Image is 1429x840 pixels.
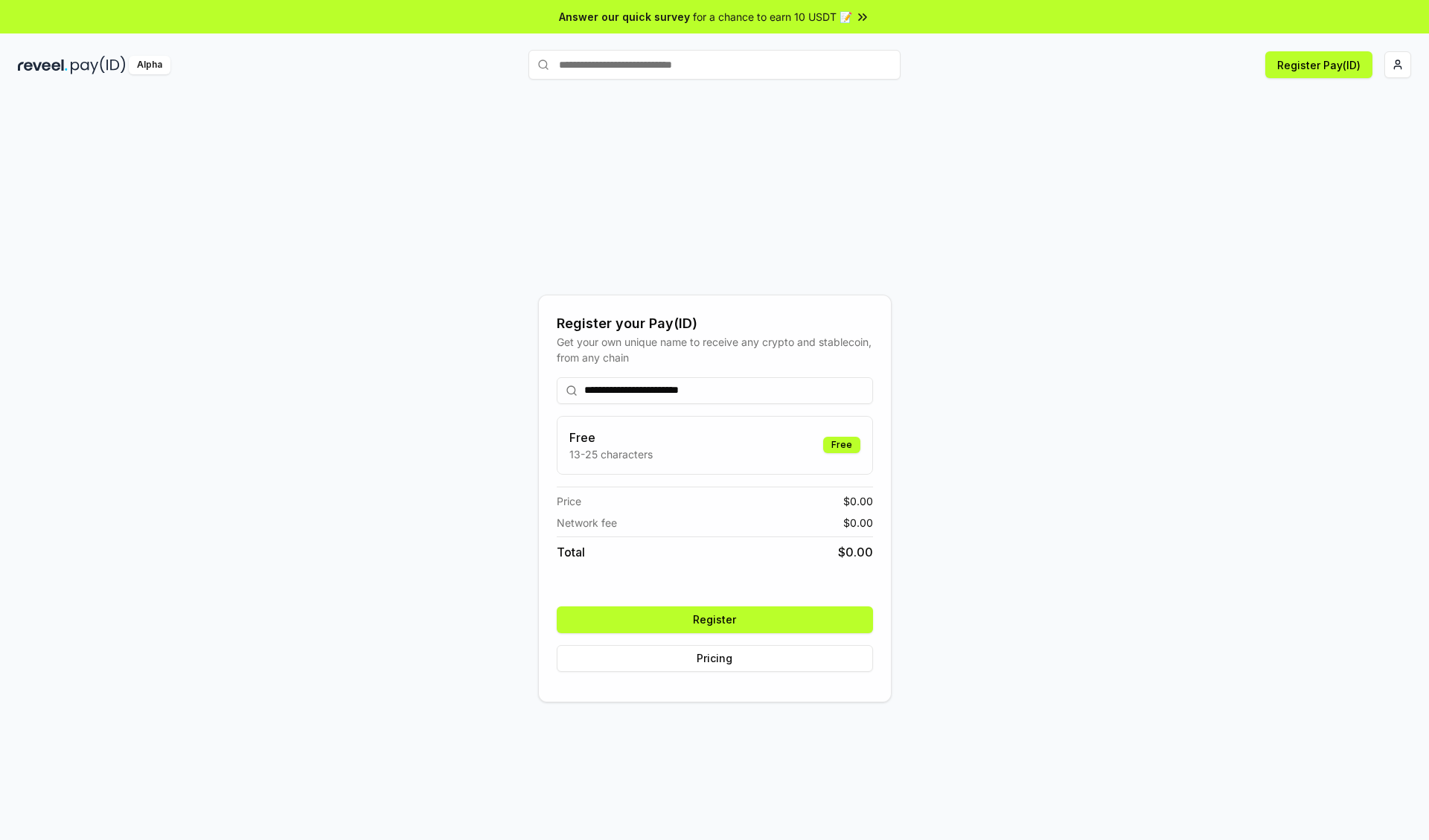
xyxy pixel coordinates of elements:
[843,493,873,509] span: $ 0.00
[843,515,873,530] span: $ 0.00
[557,334,873,365] div: Get your own unique name to receive any crypto and stablecoin, from any chain
[557,313,873,334] div: Register your Pay(ID)
[569,446,653,462] p: 13-25 characters
[557,606,873,633] button: Register
[129,56,170,74] div: Alpha
[823,437,860,453] div: Free
[838,543,873,561] span: $ 0.00
[557,515,617,530] span: Network fee
[693,9,852,25] span: for a chance to earn 10 USDT 📝
[71,56,126,74] img: pay_id
[18,56,68,74] img: reveel_dark
[557,543,585,561] span: Total
[557,493,581,509] span: Price
[557,645,873,672] button: Pricing
[559,9,690,25] span: Answer our quick survey
[569,429,653,446] h3: Free
[1265,51,1372,78] button: Register Pay(ID)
